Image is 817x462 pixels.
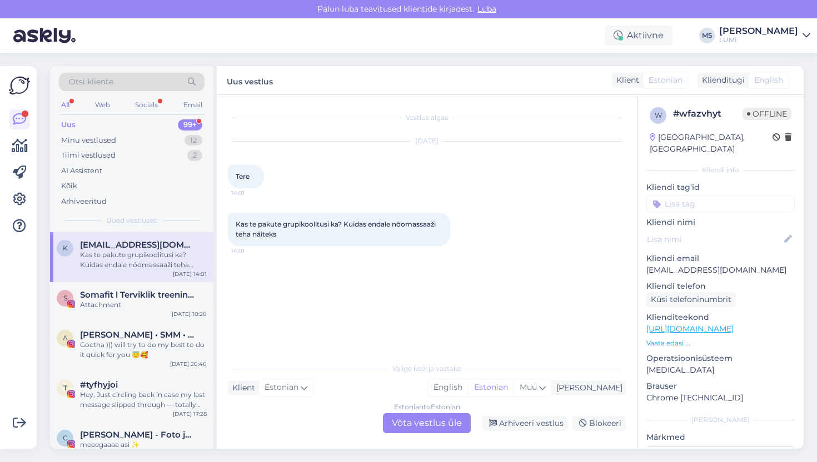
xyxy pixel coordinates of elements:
[80,250,207,270] div: Kas te pakute grupikoolitusi ka? Kuidas endale nöomassaaži teha näiteks
[646,280,795,292] p: Kliendi telefon
[646,415,795,425] div: [PERSON_NAME]
[80,390,207,410] div: Hey, Just circling back in case my last message slipped through — totally understand how hectic t...
[646,364,795,376] p: [MEDICAL_DATA]
[63,384,67,392] span: t
[719,27,810,44] a: [PERSON_NAME]LUMI
[673,107,743,120] div: # wfazvhyt
[698,74,745,86] div: Klienditugi
[61,135,116,146] div: Minu vestlused
[719,36,798,44] div: LUMI
[173,270,207,278] div: [DATE] 14:01
[236,220,437,238] span: Kas te pakute grupikoolitusi ka? Kuidas endale nöomassaaži teha näiteks
[61,150,116,161] div: Tiimi vestlused
[646,380,795,392] p: Brauser
[605,26,672,46] div: Aktiivne
[185,135,202,146] div: 12
[80,290,196,300] span: Somafit l Terviklik treeningplatvorm naistele
[178,119,202,130] div: 99+
[428,379,468,396] div: English
[612,74,639,86] div: Klient
[394,402,460,412] div: Estonian to Estonian
[187,150,202,161] div: 2
[552,382,622,394] div: [PERSON_NAME]
[649,74,683,86] span: Estonian
[646,292,736,307] div: Küsi telefoninumbrit
[646,353,795,364] p: Operatsioonisüsteem
[59,98,72,112] div: All
[650,132,773,155] div: [GEOGRAPHIC_DATA], [GEOGRAPHIC_DATA]
[646,217,795,228] p: Kliendi nimi
[474,4,500,14] span: Luba
[646,392,795,404] p: Chrome [TECHNICAL_ID]
[172,310,207,318] div: [DATE] 10:20
[181,98,205,112] div: Email
[265,381,298,394] span: Estonian
[80,380,118,390] span: #tyfhyjoi
[106,215,158,225] span: Uued vestlused
[9,75,30,96] img: Askly Logo
[743,108,791,120] span: Offline
[80,430,196,440] span: Carolyn Niitla - Foto ja video
[63,294,67,302] span: S
[646,324,734,334] a: [URL][DOMAIN_NAME]
[236,172,250,180] span: Tere
[646,195,795,212] input: Lisa tag
[80,240,196,250] span: kaia.arjokesse@mail.ee
[646,264,795,276] p: [EMAIL_ADDRESS][DOMAIN_NAME]
[572,416,626,431] div: Blokeeri
[482,416,568,431] div: Arhiveeri vestlus
[228,382,255,394] div: Klient
[80,330,196,340] span: Anna Krapane • SMM • Съемка рилс и фото • Маркетинг • Riga 🇺🇦
[61,119,76,130] div: Uus
[63,334,68,342] span: A
[646,312,795,323] p: Klienditeekond
[231,247,273,255] span: 14:01
[647,233,782,245] input: Lisa nimi
[228,364,626,374] div: Valige keel ja vastake
[63,434,68,442] span: C
[61,165,102,177] div: AI Assistent
[754,74,783,86] span: English
[699,28,715,43] div: MS
[646,165,795,175] div: Kliendi info
[227,73,273,88] label: Uus vestlus
[133,98,160,112] div: Socials
[228,136,626,146] div: [DATE]
[69,76,113,88] span: Otsi kliente
[61,180,77,192] div: Kõik
[383,413,471,433] div: Võta vestlus üle
[80,300,207,310] div: Attachment
[173,410,207,418] div: [DATE] 17:28
[61,196,107,207] div: Arhiveeritud
[646,338,795,348] p: Vaata edasi ...
[646,253,795,264] p: Kliendi email
[228,113,626,123] div: Vestlus algas
[719,27,798,36] div: [PERSON_NAME]
[520,382,537,392] span: Muu
[655,111,662,119] span: w
[93,98,112,112] div: Web
[80,340,207,360] div: Goctha ))) will try to do my best to do it quick for you 😇🥰
[231,189,273,197] span: 14:01
[646,182,795,193] p: Kliendi tag'id
[63,244,68,252] span: k
[468,379,514,396] div: Estonian
[170,360,207,368] div: [DATE] 20:40
[646,431,795,443] p: Märkmed
[80,440,207,450] div: meeegaaaa asi ✨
